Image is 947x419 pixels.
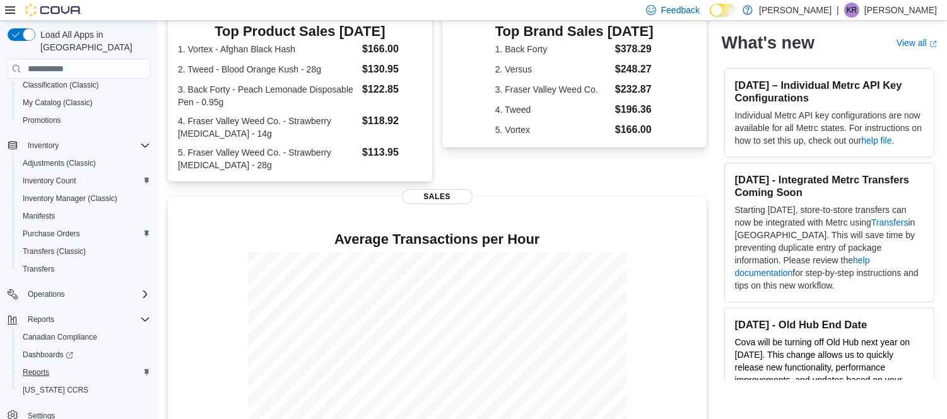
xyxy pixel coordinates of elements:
[23,138,64,153] button: Inventory
[13,207,155,225] button: Manifests
[13,260,155,278] button: Transfers
[18,261,59,277] a: Transfers
[864,3,937,18] p: [PERSON_NAME]
[615,82,654,97] dd: $232.87
[13,172,155,190] button: Inventory Count
[362,42,422,57] dd: $166.00
[495,43,610,55] dt: 1. Back Forty
[18,347,78,362] a: Dashboards
[735,318,924,331] h3: [DATE] - Old Hub End Date
[18,244,150,259] span: Transfers (Classic)
[13,346,155,364] a: Dashboards
[23,138,150,153] span: Inventory
[13,364,155,381] button: Reports
[615,122,654,137] dd: $166.00
[495,63,610,76] dt: 2. Versus
[18,209,150,224] span: Manifests
[615,42,654,57] dd: $378.29
[18,95,150,110] span: My Catalog (Classic)
[18,382,93,398] a: [US_STATE] CCRS
[13,76,155,94] button: Classification (Classic)
[23,367,49,377] span: Reports
[722,33,815,53] h2: What's new
[759,3,832,18] p: [PERSON_NAME]
[18,191,122,206] a: Inventory Manager (Classic)
[661,4,700,16] span: Feedback
[23,98,93,108] span: My Catalog (Classic)
[178,115,357,140] dt: 4. Fraser Valley Weed Co. - Strawberry [MEDICAL_DATA] - 14g
[735,337,910,410] span: Cova will be turning off Old Hub next year on [DATE]. This change allows us to quickly release ne...
[362,113,422,129] dd: $118.92
[23,332,97,342] span: Canadian Compliance
[18,347,150,362] span: Dashboards
[13,381,155,399] button: [US_STATE] CCRS
[178,146,357,171] dt: 5. Fraser Valley Weed Co. - Strawberry [MEDICAL_DATA] - 28g
[18,113,66,128] a: Promotions
[18,330,102,345] a: Canadian Compliance
[23,211,55,221] span: Manifests
[615,62,654,77] dd: $248.27
[28,314,54,324] span: Reports
[710,4,736,17] input: Dark Mode
[897,38,937,48] a: View allExternal link
[871,217,909,227] a: Transfers
[615,102,654,117] dd: $196.36
[18,330,150,345] span: Canadian Compliance
[18,156,101,171] a: Adjustments (Classic)
[735,255,870,278] a: help documentation
[23,176,76,186] span: Inventory Count
[18,77,150,93] span: Classification (Classic)
[18,173,150,188] span: Inventory Count
[23,287,150,302] span: Operations
[844,3,859,18] div: Kevin Russell
[735,109,924,147] p: Individual Metrc API key configurations are now available for all Metrc states. For instructions ...
[18,191,150,206] span: Inventory Manager (Classic)
[23,312,150,327] span: Reports
[18,77,104,93] a: Classification (Classic)
[495,123,610,136] dt: 5. Vortex
[495,103,610,116] dt: 4. Tweed
[23,115,61,125] span: Promotions
[18,95,98,110] a: My Catalog (Classic)
[18,113,150,128] span: Promotions
[847,3,857,18] span: KR
[35,28,150,54] span: Load All Apps in [GEOGRAPHIC_DATA]
[495,83,610,96] dt: 3. Fraser Valley Weed Co.
[735,173,924,198] h3: [DATE] - Integrated Metrc Transfers Coming Soon
[18,365,54,380] a: Reports
[3,311,155,328] button: Reports
[18,244,91,259] a: Transfers (Classic)
[23,229,80,239] span: Purchase Orders
[178,83,357,108] dt: 3. Back Forty - Peach Lemonade Disposable Pen - 0.95g
[23,312,59,327] button: Reports
[13,243,155,260] button: Transfers (Classic)
[18,365,150,380] span: Reports
[178,43,357,55] dt: 1. Vortex - Afghan Black Hash
[178,63,357,76] dt: 2. Tweed - Blood Orange Kush - 28g
[23,80,99,90] span: Classification (Classic)
[23,158,96,168] span: Adjustments (Classic)
[18,173,81,188] a: Inventory Count
[23,193,117,204] span: Inventory Manager (Classic)
[362,82,422,97] dd: $122.85
[13,112,155,129] button: Promotions
[13,154,155,172] button: Adjustments (Classic)
[23,350,73,360] span: Dashboards
[861,135,891,146] a: help file
[929,40,937,47] svg: External link
[13,94,155,112] button: My Catalog (Classic)
[18,382,150,398] span: Washington CCRS
[23,287,70,302] button: Operations
[837,3,839,18] p: |
[362,62,422,77] dd: $130.95
[735,79,924,104] h3: [DATE] – Individual Metrc API Key Configurations
[3,137,155,154] button: Inventory
[13,328,155,346] button: Canadian Compliance
[23,385,88,395] span: [US_STATE] CCRS
[178,232,697,247] h4: Average Transactions per Hour
[495,24,654,39] h3: Top Brand Sales [DATE]
[735,204,924,292] p: Starting [DATE], store-to-store transfers can now be integrated with Metrc using in [GEOGRAPHIC_D...
[23,246,86,256] span: Transfers (Classic)
[18,156,150,171] span: Adjustments (Classic)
